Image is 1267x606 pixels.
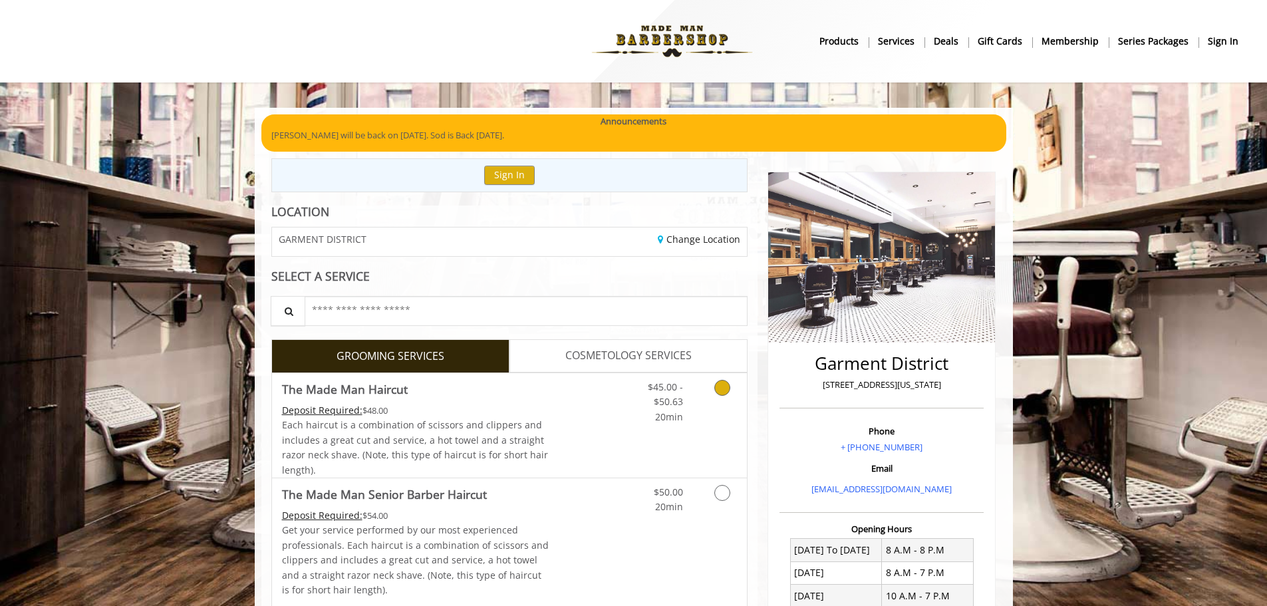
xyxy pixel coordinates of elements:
div: SELECT A SERVICE [271,270,748,283]
b: LOCATION [271,204,329,220]
a: DealsDeals [924,31,968,51]
b: The Made Man Haircut [282,380,408,398]
p: [PERSON_NAME] will be back on [DATE]. Sod is Back [DATE]. [271,128,996,142]
span: GROOMING SERVICES [337,348,444,365]
p: [STREET_ADDRESS][US_STATE] [783,378,980,392]
h3: Opening Hours [779,524,984,533]
a: Change Location [658,233,740,245]
td: [DATE] [790,561,882,584]
img: Made Man Barbershop logo [581,5,764,78]
b: Membership [1042,34,1099,49]
a: ServicesServices [869,31,924,51]
td: 8 A.M - 8 P.M [882,539,974,561]
b: Series packages [1118,34,1189,49]
button: Sign In [484,166,535,185]
span: This service needs some Advance to be paid before we block your appointment [282,509,362,522]
b: Services [878,34,915,49]
p: Get your service performed by our most experienced professionals. Each haircut is a combination o... [282,523,549,597]
span: 20min [655,410,683,423]
span: COSMETOLOGY SERVICES [565,347,692,365]
span: GARMENT DISTRICT [279,234,366,244]
a: Productsproducts [810,31,869,51]
span: This service needs some Advance to be paid before we block your appointment [282,404,362,416]
a: + [PHONE_NUMBER] [841,441,922,453]
span: $45.00 - $50.63 [648,380,683,408]
div: $48.00 [282,403,549,418]
a: Gift cardsgift cards [968,31,1032,51]
a: sign insign in [1198,31,1248,51]
a: Series packagesSeries packages [1109,31,1198,51]
b: Deals [934,34,958,49]
span: $50.00 [654,486,683,498]
a: [EMAIL_ADDRESS][DOMAIN_NAME] [811,483,952,495]
div: $54.00 [282,508,549,523]
b: The Made Man Senior Barber Haircut [282,485,487,504]
td: [DATE] To [DATE] [790,539,882,561]
a: MembershipMembership [1032,31,1109,51]
button: Service Search [271,296,305,326]
h3: Phone [783,426,980,436]
span: Each haircut is a combination of scissors and clippers and includes a great cut and service, a ho... [282,418,548,476]
td: 8 A.M - 7 P.M [882,561,974,584]
h3: Email [783,464,980,473]
b: sign in [1208,34,1238,49]
b: gift cards [978,34,1022,49]
b: Announcements [601,114,666,128]
h2: Garment District [783,354,980,373]
span: 20min [655,500,683,513]
b: products [819,34,859,49]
